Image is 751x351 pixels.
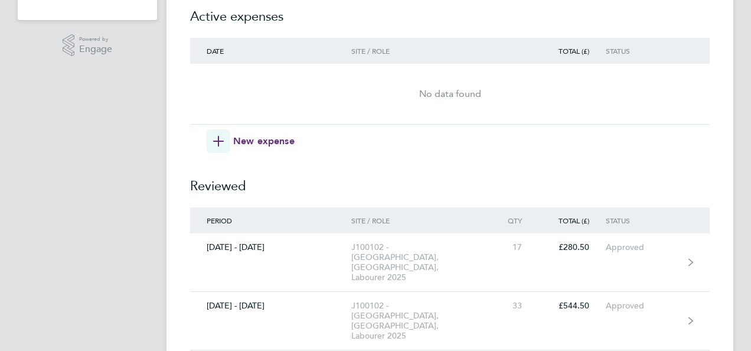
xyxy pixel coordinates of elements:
[538,216,606,225] div: Total (£)
[606,242,678,252] div: Approved
[190,233,710,292] a: [DATE] - [DATE]J100102 - [GEOGRAPHIC_DATA], [GEOGRAPHIC_DATA], Labourer 202517£280.50Approved
[351,242,486,282] div: J100102 - [GEOGRAPHIC_DATA], [GEOGRAPHIC_DATA], Labourer 2025
[351,216,486,225] div: Site / Role
[190,153,710,207] h2: Reviewed
[63,34,113,57] a: Powered byEngage
[190,292,710,350] a: [DATE] - [DATE]J100102 - [GEOGRAPHIC_DATA], [GEOGRAPHIC_DATA], Labourer 202533£544.50Approved
[233,134,295,148] span: New expense
[538,301,606,311] div: £544.50
[606,216,678,225] div: Status
[190,87,710,101] div: No data found
[486,216,538,225] div: Qty
[351,47,486,55] div: Site / Role
[79,34,112,44] span: Powered by
[190,47,351,55] div: Date
[190,242,351,252] div: [DATE] - [DATE]
[207,216,232,225] span: Period
[606,47,678,55] div: Status
[486,301,538,311] div: 33
[538,242,606,252] div: £280.50
[79,44,112,54] span: Engage
[486,242,538,252] div: 17
[351,301,486,341] div: J100102 - [GEOGRAPHIC_DATA], [GEOGRAPHIC_DATA], Labourer 2025
[190,301,351,311] div: [DATE] - [DATE]
[538,47,606,55] div: Total (£)
[606,301,678,311] div: Approved
[207,129,295,153] button: New expense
